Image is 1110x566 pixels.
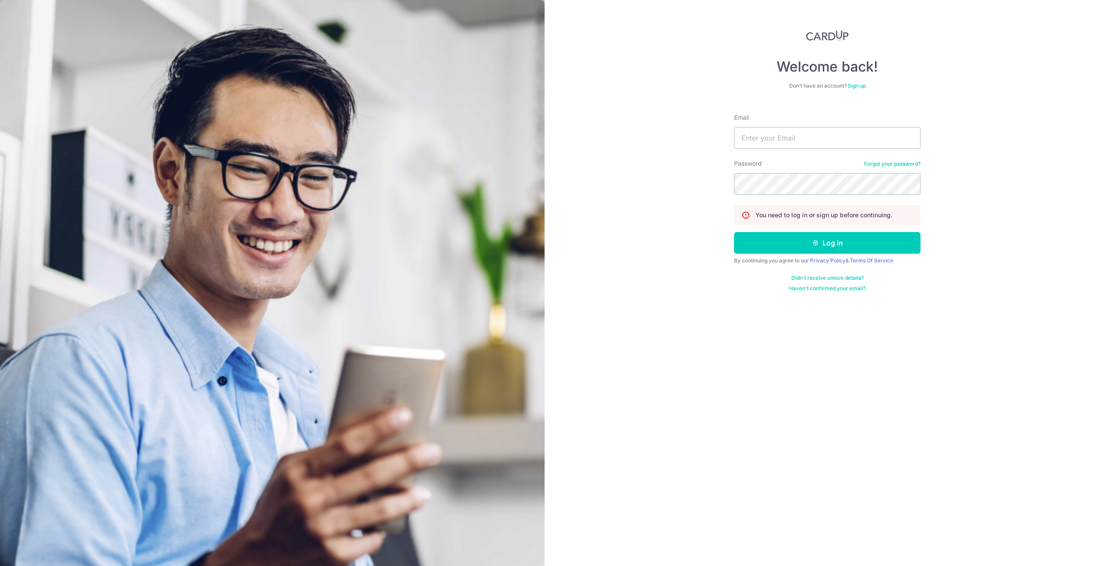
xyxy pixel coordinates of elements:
[734,127,921,149] input: Enter your Email
[864,160,921,167] a: Forgot your password?
[789,285,865,292] a: Haven't confirmed your email?
[734,159,762,168] label: Password
[734,113,749,122] label: Email
[734,58,921,75] h4: Welcome back!
[755,211,892,219] p: You need to log in or sign up before continuing.
[810,257,846,264] a: Privacy Policy
[734,257,921,264] div: By continuing you agree to our &
[734,82,921,89] div: Don’t have an account?
[850,257,893,264] a: Terms Of Service
[791,275,864,281] a: Didn't receive unlock details?
[734,232,921,254] button: Log in
[848,82,866,89] a: Sign up
[806,30,849,41] img: CardUp Logo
